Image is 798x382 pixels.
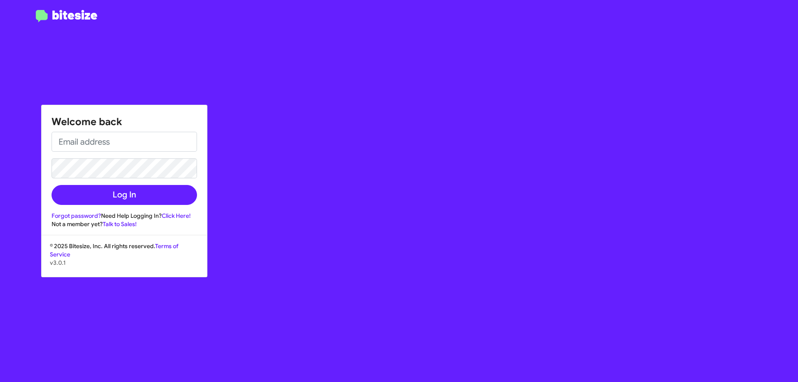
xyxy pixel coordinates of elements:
div: Not a member yet? [52,220,197,228]
a: Talk to Sales! [103,220,137,228]
h1: Welcome back [52,115,197,128]
button: Log In [52,185,197,205]
div: © 2025 Bitesize, Inc. All rights reserved. [42,242,207,277]
a: Forgot password? [52,212,101,219]
div: Need Help Logging In? [52,212,197,220]
p: v3.0.1 [50,259,199,267]
a: Click Here! [162,212,191,219]
input: Email address [52,132,197,152]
